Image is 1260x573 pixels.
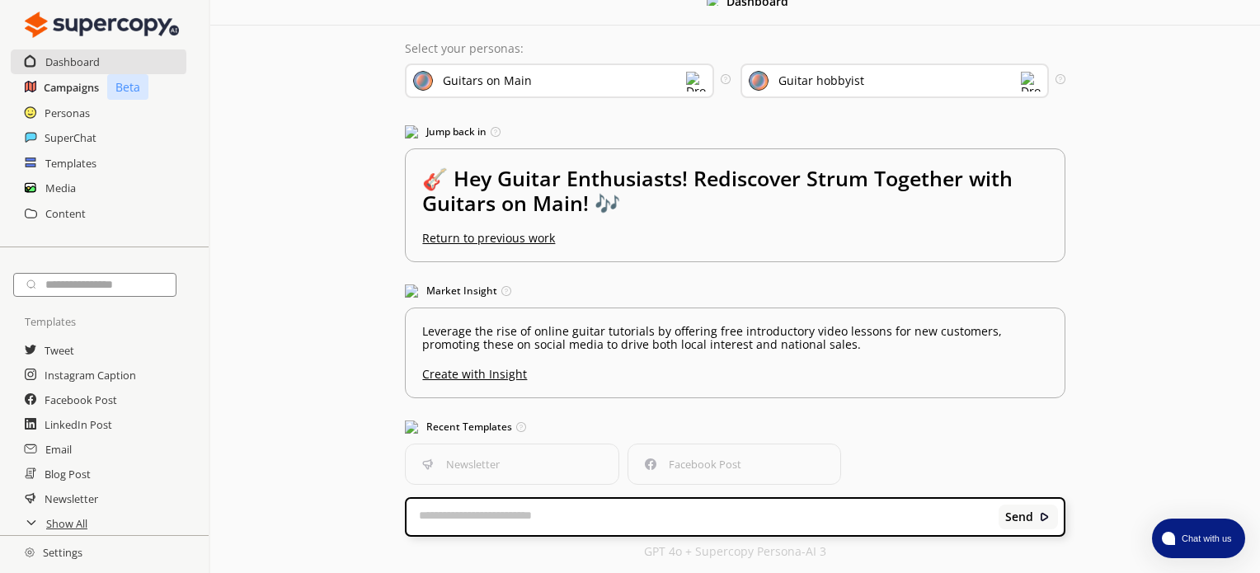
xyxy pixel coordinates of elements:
[45,101,90,125] a: Personas
[45,338,74,363] a: Tweet
[516,422,526,432] img: Tooltip Icon
[1039,511,1051,523] img: Close
[45,49,100,74] a: Dashboard
[1152,519,1245,558] button: atlas-launcher
[45,176,76,200] a: Media
[749,71,769,91] img: Audience Icon
[45,151,96,176] a: Templates
[45,486,98,511] a: Newsletter
[491,127,501,137] img: Tooltip Icon
[1175,532,1235,545] span: Chat with us
[1021,72,1041,92] img: Dropdown Icon
[25,8,179,41] img: Close
[405,279,1065,303] h3: Market Insight
[405,444,618,485] button: NewsletterNewsletter
[45,125,96,150] a: SuperChat
[46,511,87,536] a: Show All
[405,420,418,434] img: Popular Templates
[721,74,730,83] img: Tooltip Icon
[44,75,99,100] a: Campaigns
[686,72,706,92] img: Dropdown Icon
[45,201,86,226] a: Content
[405,415,1065,439] h3: Recent Templates
[405,42,1065,55] p: Select your personas:
[107,74,148,100] p: Beta
[405,284,418,298] img: Market Insight
[645,458,656,470] img: Facebook Post
[45,412,112,437] a: LinkedIn Post
[45,363,136,387] a: Instagram Caption
[405,120,1065,144] h3: Jump back in
[1055,74,1065,83] img: Tooltip Icon
[45,462,91,486] a: Blog Post
[422,325,1047,351] p: Leverage the rise of online guitar tutorials by offering free introductory video lessons for new ...
[405,125,418,139] img: Jump Back In
[422,458,434,470] img: Newsletter
[45,387,117,412] a: Facebook Post
[644,545,826,558] p: GPT 4o + Supercopy Persona-AI 3
[422,230,555,246] u: Return to previous work
[1005,510,1033,524] b: Send
[628,444,841,485] button: Facebook PostFacebook Post
[443,74,532,87] div: Guitars on Main
[778,74,864,87] div: Guitar hobbyist
[501,286,511,296] img: Tooltip Icon
[45,437,72,462] a: Email
[422,359,1047,381] u: Create with Insight
[25,547,35,557] img: Close
[422,166,1047,232] h2: 🎸 Hey Guitar Enthusiasts! Rediscover Strum Together with Guitars on Main! 🎶
[413,71,433,91] img: Brand Icon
